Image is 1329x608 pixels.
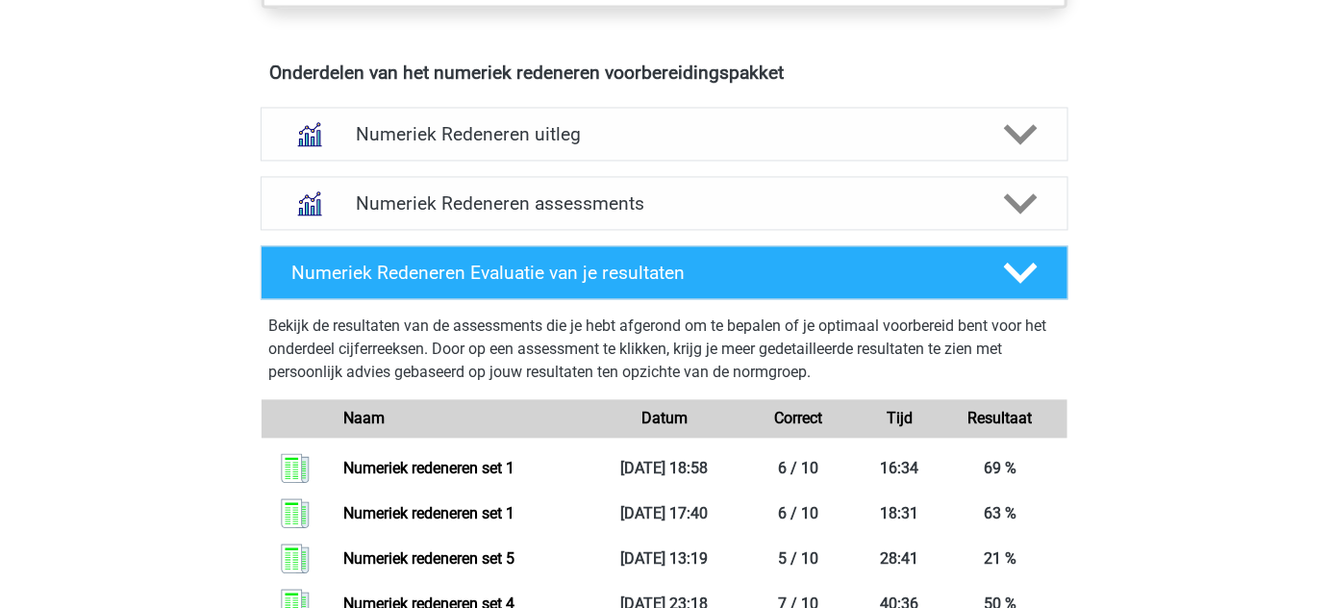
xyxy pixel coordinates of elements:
[933,408,1067,431] div: Resultaat
[356,124,973,146] h4: Numeriek Redeneren uitleg
[356,193,973,215] h4: Numeriek Redeneren assessments
[343,505,514,523] a: Numeriek redeneren set 1
[343,460,514,478] a: Numeriek redeneren set 1
[732,408,866,431] div: Correct
[285,180,334,229] img: numeriek redeneren assessments
[253,246,1076,300] a: Numeriek Redeneren Evaluatie van je resultaten
[253,177,1076,231] a: assessments Numeriek Redeneren assessments
[291,263,973,285] h4: Numeriek Redeneren Evaluatie van je resultaten
[269,63,1060,85] h4: Onderdelen van het numeriek redeneren voorbereidingspakket
[343,550,514,569] a: Numeriek redeneren set 5
[329,408,597,431] div: Naam
[285,111,334,160] img: numeriek redeneren uitleg
[866,408,934,431] div: Tijd
[253,108,1076,162] a: uitleg Numeriek Redeneren uitleg
[597,408,732,431] div: Datum
[268,316,1061,385] p: Bekijk de resultaten van de assessments die je hebt afgerond om te bepalen of je optimaal voorber...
